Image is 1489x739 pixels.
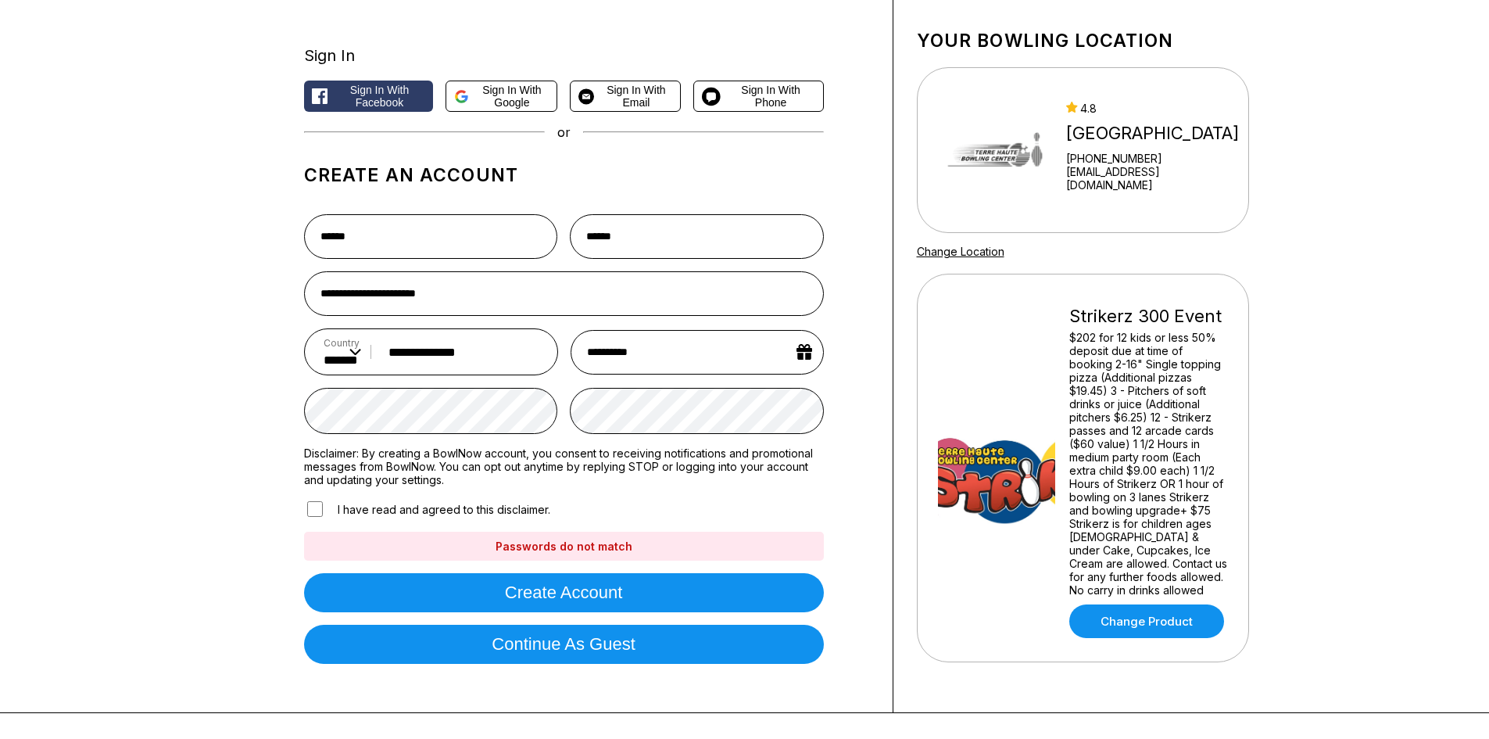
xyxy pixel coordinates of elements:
[1066,165,1242,192] a: [EMAIL_ADDRESS][DOMAIN_NAME]
[1066,152,1242,165] div: [PHONE_NUMBER]
[304,625,824,664] button: Continue as guest
[938,410,1055,527] img: Strikerz 300 Event
[304,124,824,140] div: or
[304,499,550,519] label: I have read and agreed to this disclaimer.
[304,164,824,186] h1: Create an account
[917,30,1249,52] h1: Your bowling location
[324,337,361,349] label: Country
[1069,604,1224,638] a: Change Product
[693,81,824,112] button: Sign in with Phone
[570,81,681,112] button: Sign in with Email
[1069,331,1228,597] div: $202 for 12 kids or less 50% deposit due at time of booking 2-16" Single topping pizza (Additiona...
[304,573,824,612] button: Create account
[304,447,824,486] label: Disclaimer: By creating a BowlNow account, you consent to receiving notifications and promotional...
[600,84,672,109] span: Sign in with Email
[917,245,1004,258] a: Change Location
[475,84,549,109] span: Sign in with Google
[1069,306,1228,327] div: Strikerz 300 Event
[334,84,426,109] span: Sign in with Facebook
[304,81,434,112] button: Sign in with Facebook
[938,91,1052,209] img: Terre Haute Bowling Center
[307,501,323,517] input: I have read and agreed to this disclaimer.
[446,81,557,112] button: Sign in with Google
[304,532,824,561] div: Passwords do not match
[1066,123,1242,144] div: [GEOGRAPHIC_DATA]
[1066,102,1242,115] div: 4.8
[727,84,815,109] span: Sign in with Phone
[304,46,824,65] div: Sign In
